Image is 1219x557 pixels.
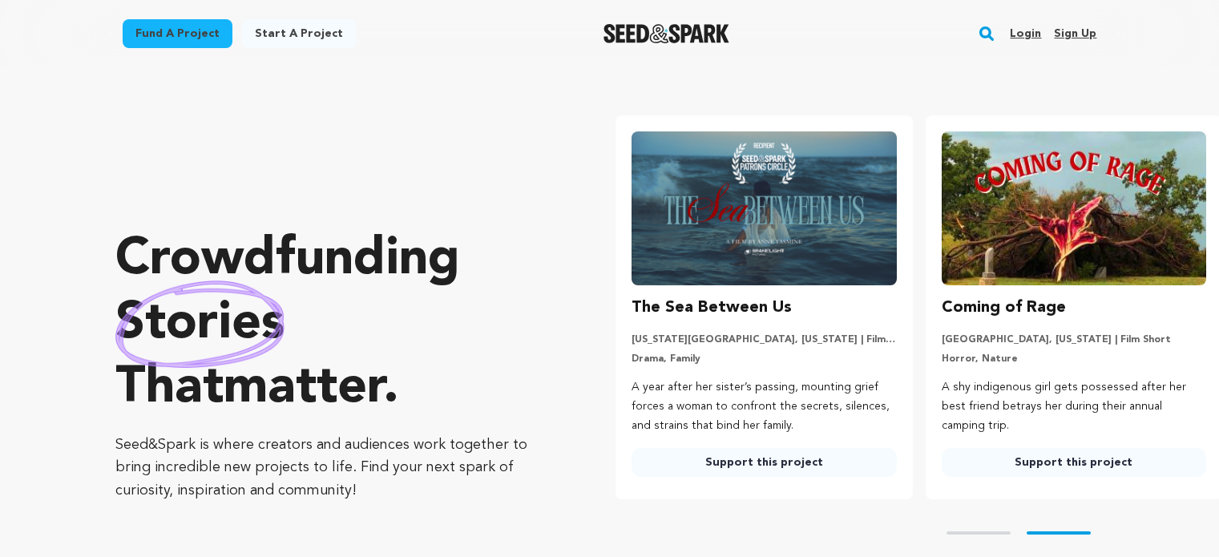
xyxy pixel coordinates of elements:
a: Login [1010,21,1041,46]
a: Start a project [242,19,356,48]
p: [US_STATE][GEOGRAPHIC_DATA], [US_STATE] | Film Short [632,333,896,346]
p: Horror, Nature [942,353,1206,365]
h3: The Sea Between Us [632,295,792,321]
p: Seed&Spark is where creators and audiences work together to bring incredible new projects to life... [115,434,551,503]
img: The Sea Between Us image [632,131,896,285]
p: A year after her sister’s passing, mounting grief forces a woman to confront the secrets, silence... [632,378,896,435]
img: hand sketched image [115,281,285,368]
span: matter [224,363,383,414]
a: Support this project [632,448,896,477]
a: Support this project [942,448,1206,477]
a: Fund a project [123,19,232,48]
a: Seed&Spark Homepage [603,24,729,43]
p: Drama, Family [632,353,896,365]
h3: Coming of Rage [942,295,1066,321]
img: Coming of Rage image [942,131,1206,285]
img: Seed&Spark Logo Dark Mode [603,24,729,43]
p: [GEOGRAPHIC_DATA], [US_STATE] | Film Short [942,333,1206,346]
a: Sign up [1054,21,1096,46]
p: A shy indigenous girl gets possessed after her best friend betrays her during their annual campin... [942,378,1206,435]
p: Crowdfunding that . [115,228,551,421]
